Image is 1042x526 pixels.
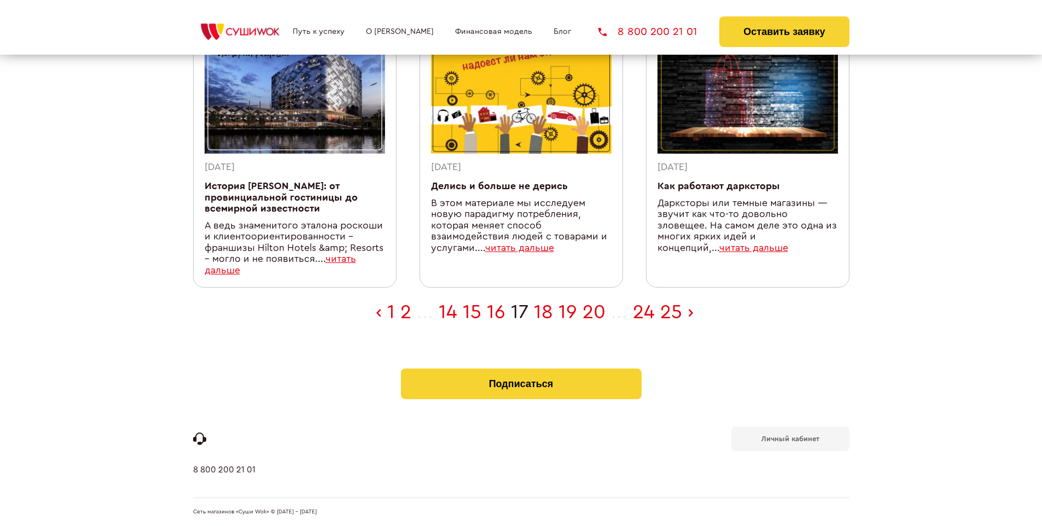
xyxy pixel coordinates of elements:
[657,198,838,254] div: Дарксторы или темные магазины ― звучит как что-то довольно зловещее. На самом деле это одна из мн...
[719,16,849,47] button: Оставить заявку
[293,27,345,36] a: Путь к успеху
[205,182,358,213] a: История [PERSON_NAME]: от провинциальной гостиницы до всемирной известности
[534,302,553,322] a: 18
[618,26,697,37] span: 8 800 200 21 01
[205,162,385,173] div: [DATE]
[660,302,682,322] a: 25
[387,302,395,322] a: 1
[688,302,694,322] a: Next »
[487,302,505,322] a: 16
[511,302,528,322] span: 17
[205,220,385,277] div: А ведь знаменитого эталона роскоши и клиентоориентированности – франшизы Hilton Hotels &amp; Reso...
[205,254,356,275] a: читать дальше
[463,302,481,322] a: 15
[431,198,612,254] div: В этом материале мы исследуем новую парадигму потребления, которая меняет способ взаимодействия л...
[455,27,532,36] a: Финансовая модель
[193,509,317,516] span: Сеть магазинов «Суши Wok» © [DATE] - [DATE]
[400,302,411,322] a: 2
[366,27,434,36] a: О [PERSON_NAME]
[376,302,382,322] a: « Previous
[657,182,780,191] a: Как работают дарксторы
[193,465,255,498] a: 8 800 200 21 01
[401,369,642,399] button: Подписаться
[761,435,819,442] b: Личный кабинет
[439,302,457,322] a: 14
[431,162,612,173] div: [DATE]
[485,243,554,253] a: читать дальше
[731,426,849,451] a: Личный кабинет
[598,26,697,37] a: 8 800 200 21 01
[417,302,433,322] span: ...
[611,302,627,322] span: ...
[657,162,838,173] div: [DATE]
[431,182,568,191] a: Делись и больше не дерись
[583,302,606,322] a: 20
[633,302,655,322] a: 24
[554,27,571,36] a: Блог
[558,302,577,322] a: 19
[719,243,788,253] a: читать дальше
